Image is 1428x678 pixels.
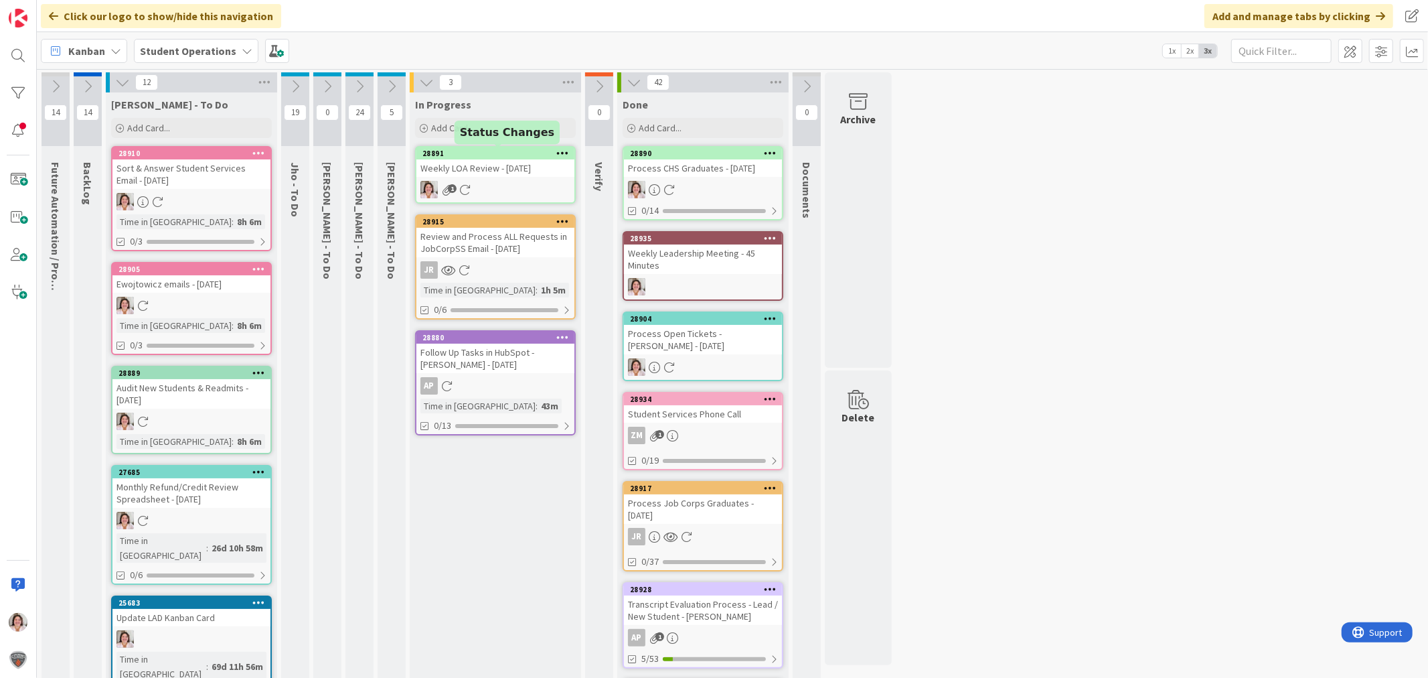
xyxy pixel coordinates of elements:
[68,43,105,59] span: Kanban
[112,630,270,648] div: EW
[628,278,645,295] img: EW
[112,466,270,478] div: 27685
[628,427,645,444] div: ZM
[112,263,270,275] div: 28905
[234,434,265,449] div: 8h 6m
[116,318,232,333] div: Time in [GEOGRAPHIC_DATA]
[630,314,782,324] div: 28904
[536,283,538,297] span: :
[1181,44,1199,58] span: 2x
[800,162,813,218] span: Documents
[348,105,371,121] span: 24
[641,454,659,468] span: 0/19
[416,332,574,373] div: 28880Follow Up Tasks in HubSpot - [PERSON_NAME] - [DATE]
[112,512,270,529] div: EW
[624,393,782,405] div: 28934
[289,162,302,217] span: Jho - To Do
[624,147,782,159] div: 28890
[623,98,648,111] span: Done
[127,122,170,134] span: Add Card...
[112,609,270,626] div: Update LAD Kanban Card
[420,283,536,297] div: Time in [GEOGRAPHIC_DATA]
[234,214,265,229] div: 8h 6m
[422,333,574,342] div: 28880
[140,44,236,58] b: Student Operations
[316,105,339,121] span: 0
[416,228,574,257] div: Review and Process ALL Requests in JobCorpSS Email - [DATE]
[434,419,451,433] span: 0/13
[420,377,438,395] div: AP
[118,149,270,158] div: 28910
[624,584,782,625] div: 28928Transcript Evaluation Process - Lead / New Student - [PERSON_NAME]
[112,297,270,314] div: EW
[416,261,574,279] div: JR
[439,74,462,90] span: 3
[116,193,134,210] img: EW
[422,217,574,226] div: 28915
[206,541,208,555] span: :
[624,358,782,376] div: EW
[655,430,664,439] span: 1
[624,232,782,245] div: 28935
[112,597,270,626] div: 25683Update LAD Kanban Card
[385,162,398,279] span: Amanda - To Do
[321,162,334,279] span: Zaida - To Do
[81,162,94,205] span: BackLog
[1199,44,1217,58] span: 3x
[76,105,99,121] span: 14
[624,232,782,274] div: 28935Weekly Leadership Meeting - 45 Minutes
[116,214,232,229] div: Time in [GEOGRAPHIC_DATA]
[628,629,645,647] div: AP
[624,313,782,325] div: 28904
[112,193,270,210] div: EW
[9,9,27,27] img: Visit kanbanzone.com
[41,4,281,28] div: Click our logo to show/hide this navigation
[624,405,782,423] div: Student Services Phone Call
[353,162,366,279] span: Eric - To Do
[415,98,471,111] span: In Progress
[28,2,61,18] span: Support
[9,651,27,669] img: avatar
[416,377,574,395] div: AP
[448,184,457,193] span: 1
[416,181,574,198] div: EW
[232,318,234,333] span: :
[624,427,782,444] div: ZM
[1231,39,1332,63] input: Quick Filter...
[232,434,234,449] span: :
[655,632,664,641] span: 1
[624,245,782,274] div: Weekly Leadership Meeting - 45 Minutes
[592,162,606,191] span: Verify
[112,263,270,293] div: 28905Ewojtowicz emails - [DATE]
[112,147,270,159] div: 28910
[624,325,782,354] div: Process Open Tickets - [PERSON_NAME] - [DATE]
[1204,4,1393,28] div: Add and manage tabs by clicking
[841,111,876,127] div: Archive
[208,659,266,674] div: 69d 11h 56m
[130,338,143,352] span: 0/3
[624,482,782,524] div: 28917Process Job Corps Graduates - [DATE]
[416,147,574,159] div: 28891
[420,399,536,413] div: Time in [GEOGRAPHIC_DATA]
[112,367,270,379] div: 28889
[416,216,574,257] div: 28915Review and Process ALL Requests in JobCorpSS Email - [DATE]
[112,275,270,293] div: Ewojtowicz emails - [DATE]
[624,482,782,494] div: 28917
[624,584,782,596] div: 28928
[420,261,438,279] div: JR
[118,368,270,378] div: 28889
[380,105,403,121] span: 5
[624,313,782,354] div: 28904Process Open Tickets - [PERSON_NAME] - [DATE]
[842,409,875,425] div: Delete
[112,597,270,609] div: 25683
[641,555,659,569] span: 0/37
[624,278,782,295] div: EW
[630,234,782,243] div: 28935
[647,74,669,90] span: 42
[112,466,270,508] div: 27685Monthly Refund/Credit Review Spreadsheet - [DATE]
[112,159,270,189] div: Sort & Answer Student Services Email - [DATE]
[624,629,782,647] div: AP
[624,181,782,198] div: EW
[112,379,270,409] div: Audit New Students & Readmits - [DATE]
[116,297,134,314] img: EW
